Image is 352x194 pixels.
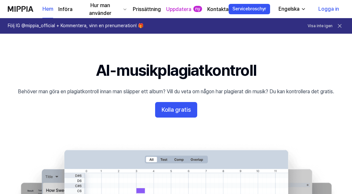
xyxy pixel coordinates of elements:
[78,2,127,17] button: Hur man använder
[96,61,256,80] font: AI-musikplagiatkontroll
[89,2,111,16] font: Hur man använder
[18,88,334,95] font: Behöver man göra en plagiatkontroll innan man släpper ett album? Vill du veta om någon har plagie...
[229,4,270,14] button: Servicebroschyr
[155,102,197,118] button: Kolla gratis
[308,24,333,28] font: Visa inte igen
[273,3,310,16] button: Engelska
[133,6,161,13] a: Prissättning
[42,0,53,18] a: Hem
[308,23,333,29] button: Visa inte igen
[278,6,300,12] font: Engelska
[207,6,229,13] a: Kontakta
[42,6,53,12] font: Hem
[58,6,73,13] a: Införa
[166,6,191,13] a: Uppdatera
[233,6,266,11] font: Servicebroschyr
[8,23,143,28] font: Följ IG @mippia_official + Kommentera, vinn en prenumeration! 🎁
[58,6,73,12] font: Införa
[162,106,191,113] font: Kolla gratis
[166,6,191,12] font: Uppdatera
[207,6,229,12] font: Kontakta
[318,6,339,12] font: Logga in
[133,6,161,12] font: Prissättning
[195,6,200,11] font: ny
